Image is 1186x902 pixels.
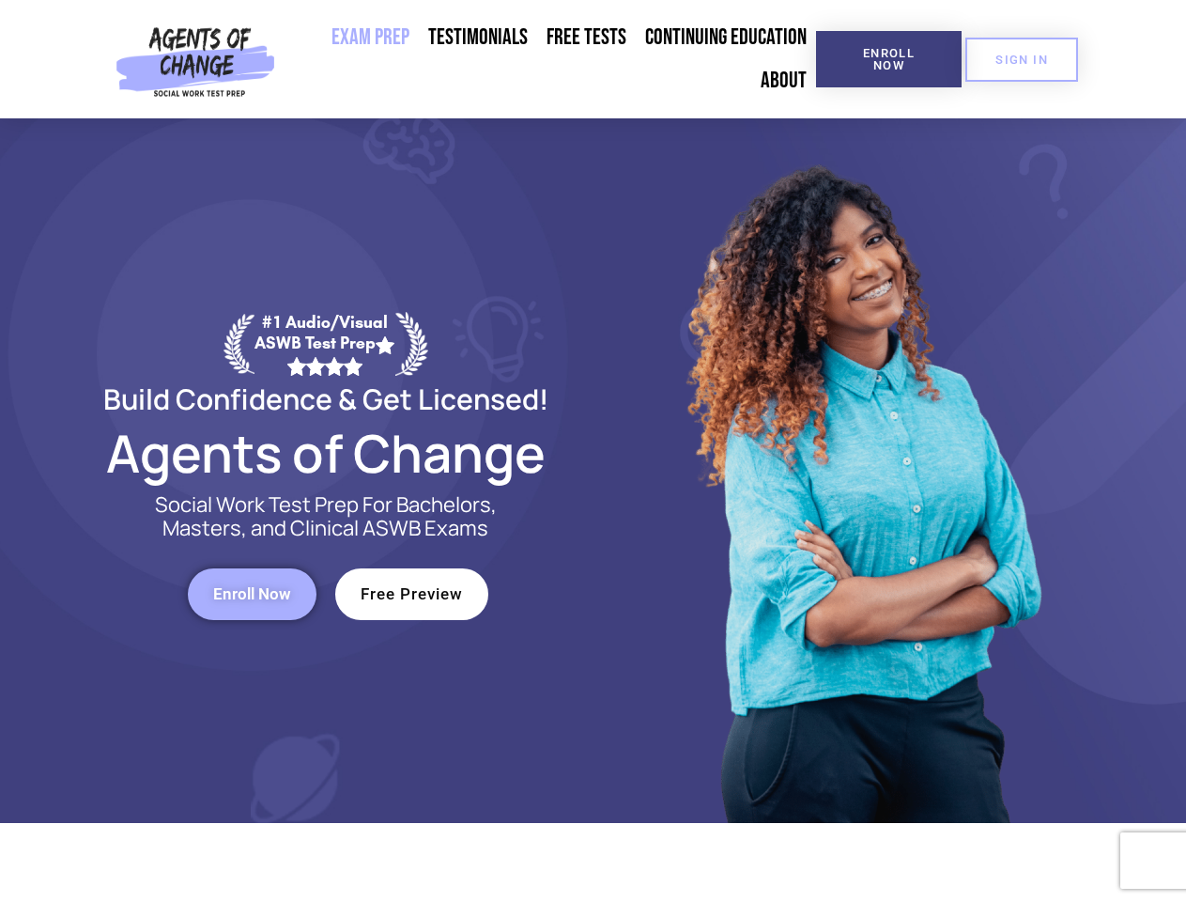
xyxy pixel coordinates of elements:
h2: Agents of Change [58,431,593,474]
a: Continuing Education [636,16,816,59]
a: About [751,59,816,102]
a: Free Preview [335,568,488,620]
a: Exam Prep [322,16,419,59]
a: Enroll Now [816,31,962,87]
span: Enroll Now [213,586,291,602]
span: SIGN IN [995,54,1048,66]
h2: Build Confidence & Get Licensed! [58,385,593,412]
a: Free Tests [537,16,636,59]
p: Social Work Test Prep For Bachelors, Masters, and Clinical ASWB Exams [133,493,518,540]
a: SIGN IN [965,38,1078,82]
a: Testimonials [419,16,537,59]
a: Enroll Now [188,568,316,620]
img: Website Image 1 (1) [673,118,1049,823]
div: #1 Audio/Visual ASWB Test Prep [254,312,395,375]
nav: Menu [283,16,816,102]
span: Enroll Now [846,47,932,71]
span: Free Preview [361,586,463,602]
